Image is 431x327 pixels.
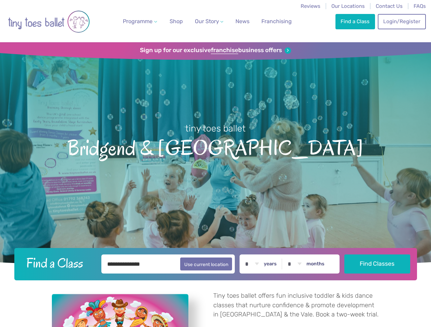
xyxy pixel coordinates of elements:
a: Sign up for our exclusivefranchisebusiness offers [140,47,291,54]
label: months [306,261,325,267]
p: Tiny toes ballet offers fun inclusive toddler & kids dance classes that nurture confidence & prom... [213,291,379,320]
span: Bridgend & [GEOGRAPHIC_DATA] [11,135,420,160]
a: Find a Class [335,14,375,29]
a: Contact Us [376,3,403,9]
span: News [235,18,249,25]
span: Our Story [195,18,219,25]
a: Reviews [301,3,320,9]
h2: Find a Class [21,254,97,271]
button: Use current location [180,258,232,270]
img: tiny toes ballet [8,4,90,39]
a: Shop [167,15,186,28]
a: Franchising [259,15,294,28]
a: Our Story [192,15,226,28]
strong: franchise [211,47,238,54]
a: FAQs [414,3,426,9]
span: Shop [170,18,183,25]
span: Programme [123,18,153,25]
a: Programme [120,15,160,28]
a: Our Locations [331,3,365,9]
small: tiny toes ballet [185,123,246,134]
span: Franchising [261,18,292,25]
label: years [264,261,277,267]
a: Login/Register [378,14,426,29]
a: News [233,15,252,28]
button: Find Classes [344,254,410,274]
